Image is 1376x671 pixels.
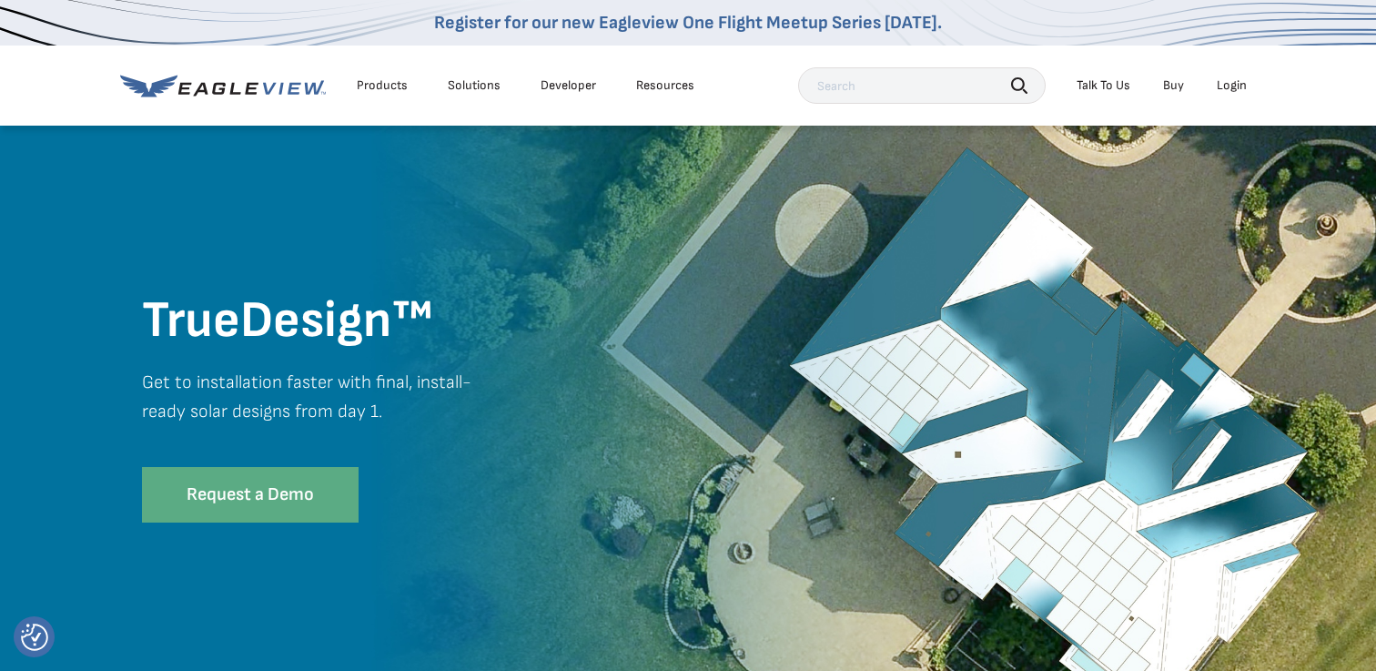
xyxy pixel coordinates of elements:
[357,77,408,94] div: Products
[21,624,48,651] button: Consent Preferences
[142,467,359,523] a: Request a Demo
[636,77,694,94] div: Resources
[1077,77,1130,94] div: Talk To Us
[798,67,1046,104] input: Search
[434,12,942,34] a: Register for our new Eagleview One Flight Meetup Series [DATE].
[541,77,596,94] a: Developer
[142,368,688,453] p: Get to installation faster with final, install- ready solar designs from day 1.
[1163,77,1184,94] a: Buy
[21,624,48,651] img: Revisit consent button
[1217,77,1247,94] div: Login
[448,77,501,94] div: Solutions
[142,290,688,353] h1: TrueDesign™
